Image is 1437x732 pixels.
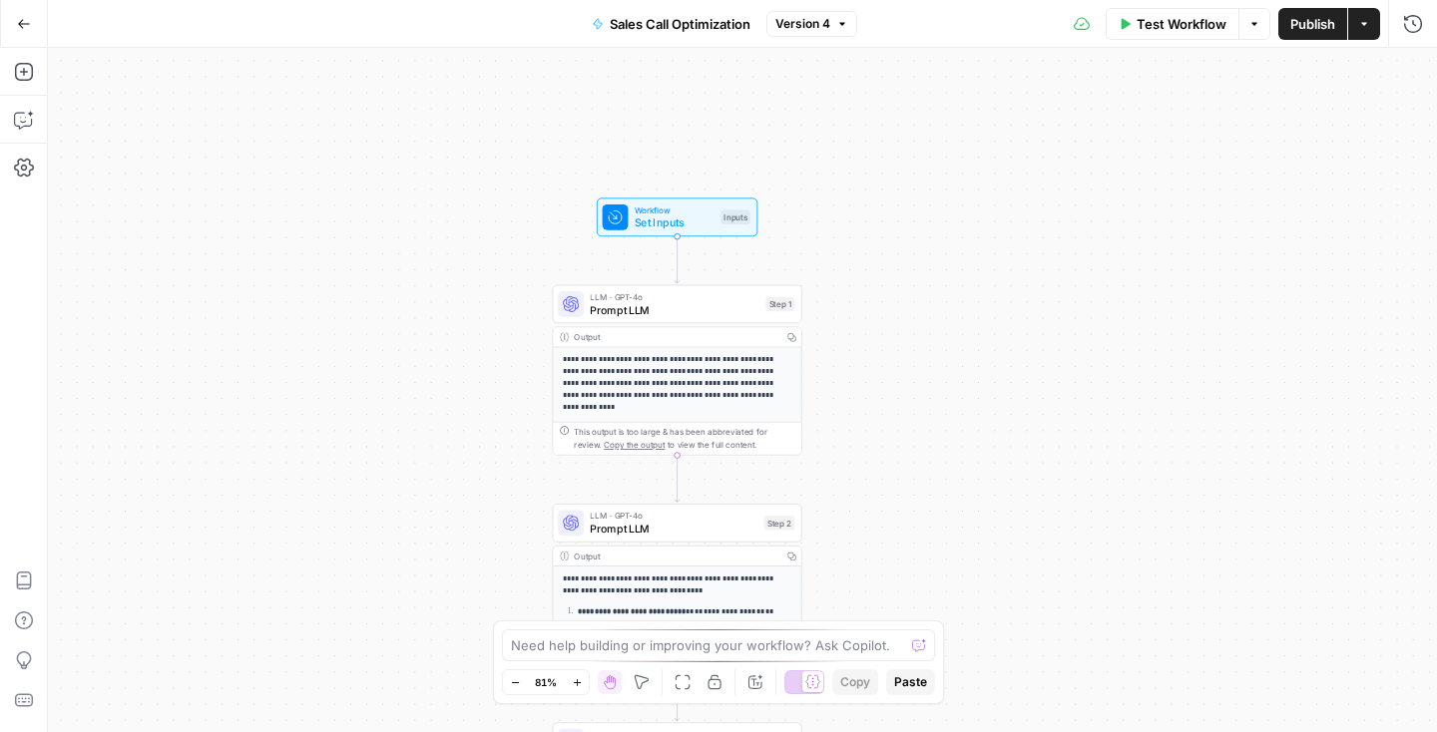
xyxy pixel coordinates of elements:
[580,8,762,40] button: Sales Call Optimization
[675,236,680,283] g: Edge from start to step_1
[1278,8,1347,40] button: Publish
[574,331,776,344] div: Output
[590,521,757,537] span: Prompt LLM
[1290,14,1335,34] span: Publish
[886,669,935,695] button: Paste
[675,456,680,503] g: Edge from step_1 to step_2
[766,11,857,37] button: Version 4
[720,210,750,225] div: Inputs
[840,673,870,691] span: Copy
[1106,8,1238,40] button: Test Workflow
[535,674,557,690] span: 81%
[1137,14,1226,34] span: Test Workflow
[765,297,794,312] div: Step 1
[675,674,680,721] g: Edge from step_2 to step_3
[590,510,757,523] span: LLM · GPT-4o
[635,214,715,230] span: Set Inputs
[553,197,802,236] div: WorkflowSet InputsInputs
[894,673,927,691] span: Paste
[610,14,750,34] span: Sales Call Optimization
[590,290,758,303] span: LLM · GPT-4o
[574,549,776,562] div: Output
[764,516,795,531] div: Step 2
[604,440,665,450] span: Copy the output
[574,426,794,452] div: This output is too large & has been abbreviated for review. to view the full content.
[775,15,830,33] span: Version 4
[635,203,715,216] span: Workflow
[832,669,878,695] button: Copy
[590,301,758,317] span: Prompt LLM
